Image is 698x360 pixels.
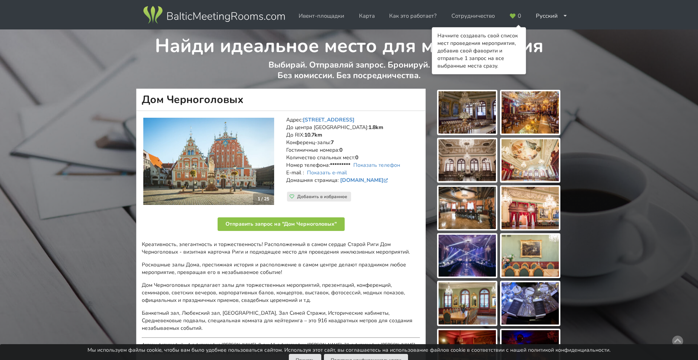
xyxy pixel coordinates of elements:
a: Карта [354,9,380,23]
img: Дом Черноголовых | Рига | Площадка для мероприятий - фото галереи [502,235,559,277]
address: Адрес: До центра [GEOGRAPHIC_DATA]: До RIX: Конференц-залы: Гостиничные номера: Количество спальн... [286,116,420,192]
p: Креативность, элегантность и торжественность! Расположенный в самом сердце Старой Риги Дом Черног... [142,241,420,256]
button: Отправить запрос на "Дом Черноголовых" [218,217,345,231]
strong: 10.7km [304,131,322,138]
h1: Найди идеальное место для мероприятия [137,29,561,58]
img: Дом Черноголовых | Рига | Площадка для мероприятий - фото галереи [439,139,496,182]
div: 1 / 25 [253,193,274,205]
img: Дом Черноголовых | Рига | Площадка для мероприятий - фото галереи [439,187,496,229]
a: Как это работает? [384,9,442,23]
small: Авторы фотографий - 4-я фотография [PERSON_NAME], 8-я и 11-я фотографии [PERSON_NAME], 21-я фотог... [142,342,416,355]
strong: 0 [339,146,342,154]
div: Русский [531,9,573,23]
span: Добавить в избранное [297,194,347,200]
img: Конференц-центр | Рига | Дом Черноголовых [143,118,274,205]
p: Роскошные залы Дома, престижная история и расположение в самом центре делают праздником любое мер... [142,261,420,276]
div: Начните создавать свой список мест проведения мероприятия, добавив свой фаворити и отправтье 1 за... [437,32,520,69]
img: Дом Черноголовых | Рига | Площадка для мероприятий - фото галереи [502,282,559,325]
a: Показать телефон [353,162,400,169]
p: Выбирай. Отправляй запрос. Бронируй. Без комиссии. Без посредничества. [137,60,561,89]
img: Дом Черноголовых | Рига | Площадка для мероприятий - фото галереи [439,282,496,325]
strong: 1.8km [368,124,383,131]
img: Baltic Meeting Rooms [142,5,286,26]
img: Дом Черноголовых | Рига | Площадка для мероприятий - фото галереи [502,187,559,229]
img: Дом Черноголовых | Рига | Площадка для мероприятий - фото галереи [502,139,559,182]
a: Конференц-центр | Рига | Дом Черноголовых 1 / 25 [143,118,274,205]
a: Показать e-mail [307,169,347,176]
p: Дом Черноголовых предлагает залы для торжественных мероприятий, презентаций, конференций, семинар... [142,282,420,304]
a: Сотрудничество [446,9,500,23]
span: 0 [518,13,521,19]
p: Банкетный зал, Любекский зал, [GEOGRAPHIC_DATA], Зал Синей Стражи, Исторические кабинеты, Среднев... [142,309,420,332]
a: Ивент-площадки [293,9,350,23]
img: Дом Черноголовых | Рига | Площадка для мероприятий - фото галереи [439,91,496,134]
strong: 7 [331,139,334,146]
img: Дом Черноголовых | Рига | Площадка для мероприятий - фото галереи [502,91,559,134]
img: Дом Черноголовых | Рига | Площадка для мероприятий - фото галереи [439,235,496,277]
a: [DOMAIN_NAME] [340,177,390,184]
h1: Дом Черноголовых [136,89,426,111]
strong: 0 [355,154,358,161]
a: [STREET_ADDRESS] [303,116,354,123]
